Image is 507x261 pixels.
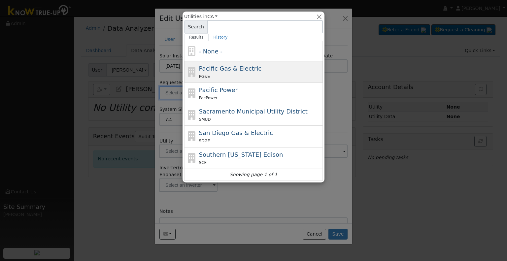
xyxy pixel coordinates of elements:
[184,33,209,41] a: Results
[199,74,210,79] span: PG&E
[199,117,211,122] span: SMUD
[209,33,233,41] a: History
[199,129,273,136] span: San Diego Gas & Electric
[199,86,238,93] span: Pacific Power
[199,108,308,115] span: Sacramento Municipal Utility District
[199,160,207,165] span: SCE
[199,96,218,100] span: PacPower
[199,65,261,72] span: Pacific Gas & Electric
[199,48,222,55] span: - None -
[184,20,208,33] span: Search
[199,139,210,143] span: SDGE
[199,151,283,158] span: Southern [US_STATE] Edison
[230,171,277,178] i: Showing page 1 of 1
